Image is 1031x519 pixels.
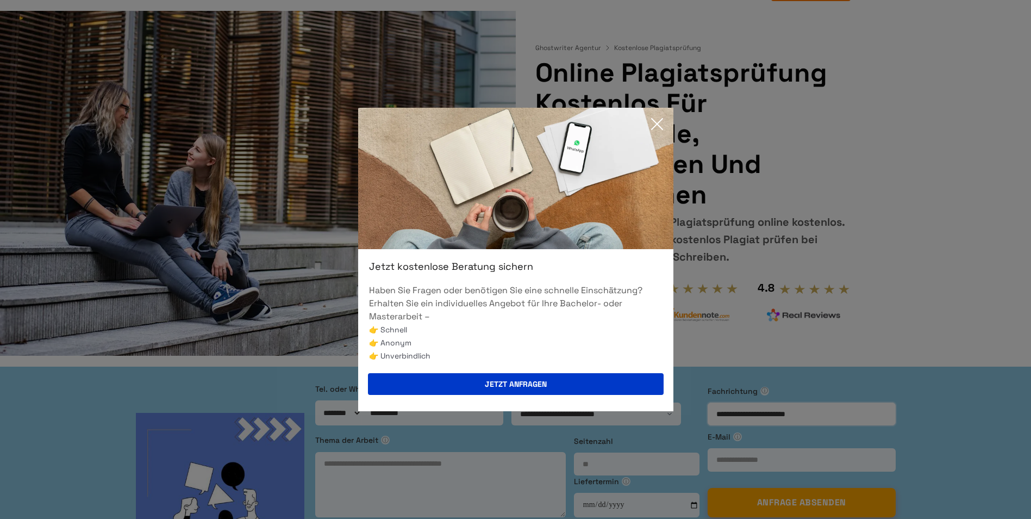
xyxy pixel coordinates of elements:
button: Jetzt anfragen [368,373,664,395]
li: 👉 Schnell [369,323,663,336]
img: exit [358,108,673,249]
p: Haben Sie Fragen oder benötigen Sie eine schnelle Einschätzung? Erhalten Sie ein individuelles An... [369,284,663,323]
li: 👉 Unverbindlich [369,349,663,362]
div: Jetzt kostenlose Beratung sichern [358,260,673,273]
li: 👉 Anonym [369,336,663,349]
